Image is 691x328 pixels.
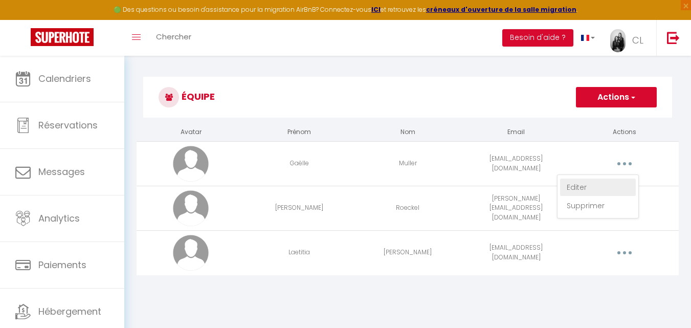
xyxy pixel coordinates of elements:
[353,230,462,275] td: [PERSON_NAME]
[462,123,570,141] th: Email
[632,34,643,47] span: CL
[570,123,679,141] th: Actions
[148,20,199,56] a: Chercher
[353,123,462,141] th: Nom
[173,190,209,226] img: avatar.png
[38,305,101,318] span: Hébergement
[462,230,570,275] td: [EMAIL_ADDRESS][DOMAIN_NAME]
[245,186,353,230] td: [PERSON_NAME]
[38,119,98,132] span: Réservations
[38,258,86,271] span: Paiements
[245,123,353,141] th: Prénom
[560,197,636,214] a: Supprimer
[426,5,576,14] a: créneaux d'ouverture de la salle migration
[245,230,353,275] td: Laetitia
[648,282,683,320] iframe: Chat
[38,165,85,178] span: Messages
[156,31,191,42] span: Chercher
[560,179,636,196] a: Editer
[610,29,626,52] img: ...
[173,146,209,182] img: avatar.png
[38,212,80,225] span: Analytics
[353,141,462,186] td: Muller
[8,4,39,35] button: Ouvrir le widget de chat LiveChat
[353,186,462,230] td: Roeckel
[245,141,353,186] td: Gaëlle
[462,141,570,186] td: [EMAIL_ADDRESS][DOMAIN_NAME]
[603,20,656,56] a: ... CL
[143,77,672,118] h3: Équipe
[502,29,573,47] button: Besoin d'aide ?
[137,123,245,141] th: Avatar
[31,28,94,46] img: Super Booking
[371,5,381,14] a: ICI
[173,235,209,271] img: avatar.png
[462,186,570,230] td: [PERSON_NAME][EMAIL_ADDRESS][DOMAIN_NAME]
[667,31,680,44] img: logout
[38,72,91,85] span: Calendriers
[576,87,657,107] button: Actions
